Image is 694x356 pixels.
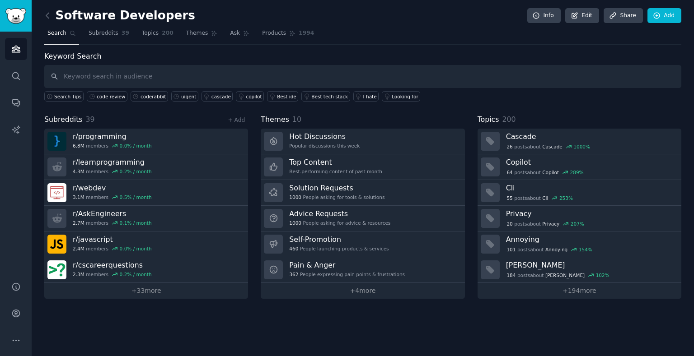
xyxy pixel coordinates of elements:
a: +194more [478,283,681,299]
div: members [73,220,152,226]
span: Copilot [542,169,559,176]
div: 253 % [559,195,573,201]
span: Cascade [542,143,563,150]
span: Search Tips [54,93,82,100]
span: [PERSON_NAME] [545,272,585,278]
div: post s about [506,194,574,202]
a: Looking for [382,91,420,102]
h3: Cli [506,183,675,193]
div: copilot [246,93,262,100]
h3: [PERSON_NAME] [506,260,675,270]
h3: r/ AskEngineers [73,209,152,218]
a: r/webdev3.1Mmembers0.5% / month [44,180,248,206]
div: Looking for [392,93,418,100]
span: Search [47,29,66,37]
span: 200 [162,29,173,37]
div: 1000 % [573,143,590,150]
a: +33more [44,283,248,299]
div: cascade [211,93,231,100]
img: programming [47,132,66,151]
a: Share [604,8,642,23]
h3: Self-Promotion [289,235,389,244]
div: Best ide [277,93,296,100]
div: Best-performing content of past month [289,168,382,175]
div: I hate [363,93,377,100]
a: Themes [183,26,221,45]
h3: r/ webdev [73,183,152,193]
div: 0.0 % / month [120,143,152,149]
a: Cascade26postsaboutCascade1000% [478,129,681,154]
span: 4.3M [73,168,84,175]
h3: Annoying [506,235,675,244]
a: Products1994 [259,26,317,45]
h3: Advice Requests [289,209,390,218]
a: r/javascript2.4Mmembers0.0% / month [44,231,248,257]
div: coderabbit [141,93,166,100]
div: members [73,143,152,149]
div: members [73,271,152,277]
label: Keyword Search [44,52,101,60]
span: 362 [289,271,298,277]
span: Subreddits [89,29,118,37]
a: r/learnprogramming4.3Mmembers0.2% / month [44,154,248,180]
h3: Solution Requests [289,183,385,193]
a: Top ContentBest-performing content of past month [261,154,464,180]
div: post s about [506,245,593,254]
a: code review [87,91,127,102]
a: Edit [565,8,599,23]
a: cascade [202,91,233,102]
div: 289 % [570,169,584,176]
h3: r/ cscareerquestions [73,260,152,270]
a: [PERSON_NAME]184postsabout[PERSON_NAME]102% [478,257,681,283]
a: Search [44,26,79,45]
a: uigent [171,91,198,102]
div: Popular discussions this week [289,143,360,149]
span: Cli [542,195,548,201]
a: Pain & Anger362People expressing pain points & frustrations [261,257,464,283]
div: members [73,168,152,175]
a: coderabbit [131,91,168,102]
button: Search Tips [44,91,84,102]
div: post s about [506,143,591,151]
h3: Copilot [506,157,675,167]
h3: Hot Discussions [289,132,360,141]
a: r/programming6.8Mmembers0.0% / month [44,129,248,154]
span: 20 [506,221,512,227]
a: Privacy20postsaboutPrivacy207% [478,206,681,231]
span: Ask [230,29,240,37]
span: 39 [86,115,95,124]
a: Hot DiscussionsPopular discussions this week [261,129,464,154]
span: Topics [142,29,159,37]
span: 2.4M [73,245,84,252]
span: 6.8M [73,143,84,149]
a: copilot [236,91,264,102]
a: Ask [227,26,253,45]
span: 184 [506,272,516,278]
img: javascript [47,235,66,254]
h3: r/ programming [73,132,152,141]
h3: Cascade [506,132,675,141]
div: 0.0 % / month [120,245,152,252]
div: People launching products & services [289,245,389,252]
span: Subreddits [44,114,83,125]
img: cscareerquestions [47,260,66,279]
div: members [73,245,152,252]
span: Privacy [542,221,559,227]
div: 154 % [579,246,592,253]
span: Themes [261,114,289,125]
img: GummySearch logo [5,8,26,24]
div: post s about [506,271,610,279]
span: 39 [122,29,129,37]
div: 0.2 % / month [120,271,152,277]
div: People expressing pain points & frustrations [289,271,405,277]
span: Topics [478,114,499,125]
a: Info [527,8,561,23]
span: 101 [506,246,516,253]
div: People asking for advice & resources [289,220,390,226]
span: 10 [292,115,301,124]
a: Topics200 [139,26,177,45]
span: 2.3M [73,271,84,277]
h3: Top Content [289,157,382,167]
a: r/AskEngineers2.7Mmembers0.1% / month [44,206,248,231]
span: 1000 [289,194,301,200]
